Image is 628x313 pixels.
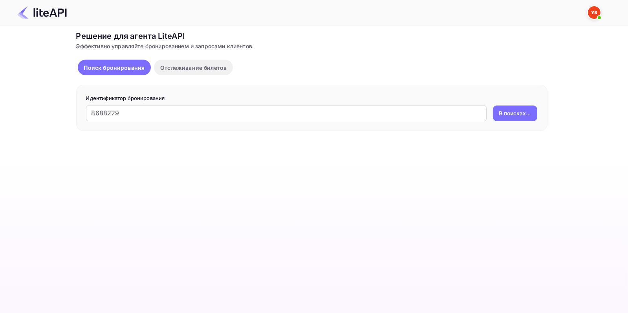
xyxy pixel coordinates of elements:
ya-tr-span: Решение для агента LiteAPI [76,31,185,41]
img: Логотип LiteAPI [17,6,67,19]
input: Введите идентификатор бронирования (например, 63782194) [86,106,487,121]
ya-tr-span: Эффективно управляйте бронированием и запросами клиентов. [76,43,254,49]
ya-tr-span: Отслеживание билетов [160,64,227,71]
ya-tr-span: В поисках... [499,109,531,117]
button: В поисках... [493,106,537,121]
ya-tr-span: Идентификатор бронирования [86,95,165,101]
ya-tr-span: Поиск бронирования [84,64,145,71]
img: Служба Поддержки Яндекса [588,6,601,19]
